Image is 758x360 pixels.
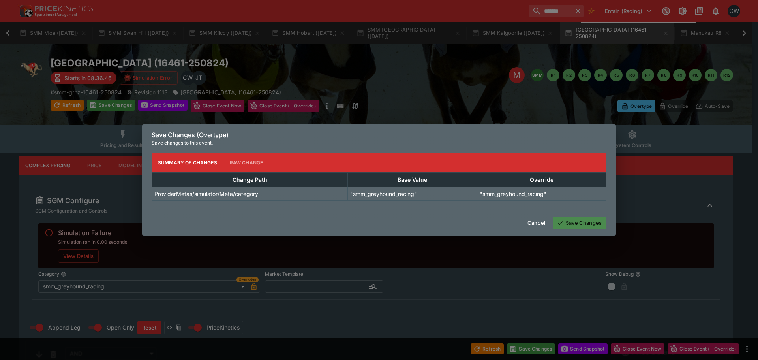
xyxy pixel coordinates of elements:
[523,217,550,229] button: Cancel
[348,187,477,200] td: "smm_greyhound_racing"
[477,172,606,187] th: Override
[477,187,606,200] td: "smm_greyhound_racing"
[152,139,606,147] p: Save changes to this event.
[152,172,348,187] th: Change Path
[223,153,270,172] button: Raw Change
[154,190,258,198] p: ProviderMetas/simulator/Meta/category
[553,217,606,229] button: Save Changes
[348,172,477,187] th: Base Value
[152,153,223,172] button: Summary of Changes
[152,131,606,139] h6: Save Changes (Overtype)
